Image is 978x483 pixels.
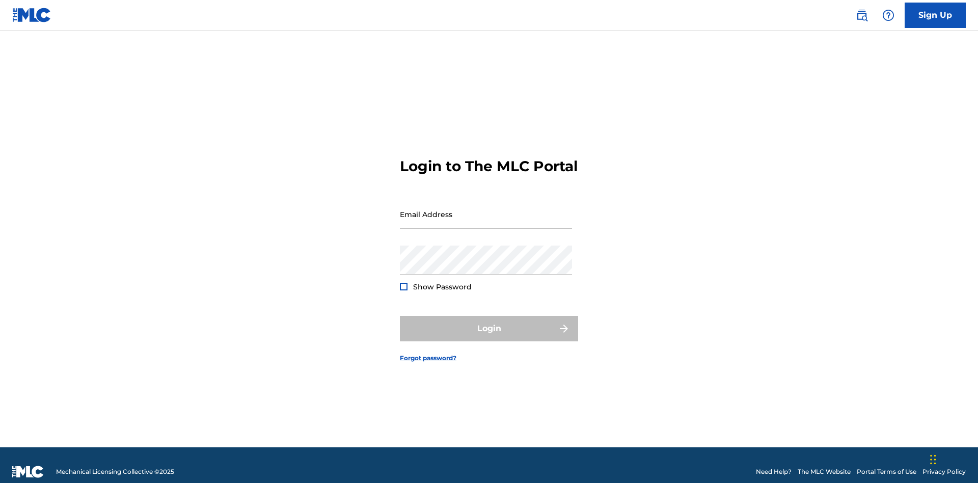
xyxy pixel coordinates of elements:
[413,282,472,291] span: Show Password
[882,9,894,21] img: help
[927,434,978,483] iframe: Chat Widget
[905,3,966,28] a: Sign Up
[852,5,872,25] a: Public Search
[798,467,851,476] a: The MLC Website
[12,466,44,478] img: logo
[857,467,916,476] a: Portal Terms of Use
[56,467,174,476] span: Mechanical Licensing Collective © 2025
[400,157,578,175] h3: Login to The MLC Portal
[856,9,868,21] img: search
[922,467,966,476] a: Privacy Policy
[878,5,899,25] div: Help
[756,467,792,476] a: Need Help?
[930,444,936,475] div: Drag
[12,8,51,22] img: MLC Logo
[400,354,456,363] a: Forgot password?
